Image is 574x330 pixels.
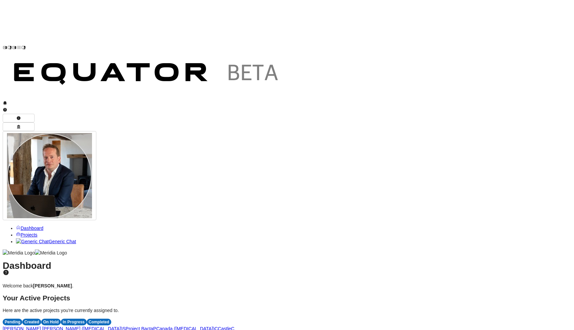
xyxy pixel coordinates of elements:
div: Pending [3,319,22,325]
img: Customer Logo [3,52,292,99]
h2: Your Active Projects [3,295,571,301]
span: Dashboard [21,226,44,231]
p: Here are the active projects you're currently assigned to. [3,307,571,314]
div: On Hold [41,319,61,325]
a: Projects [16,232,38,238]
strong: [PERSON_NAME] [33,283,72,288]
img: Meridia Logo [3,249,35,256]
img: Meridia Logo [35,249,67,256]
a: Generic ChatGeneric Chat [16,239,76,244]
div: Created [22,319,41,325]
img: Generic Chat [16,238,48,245]
h1: Dashboard [3,262,571,276]
img: Profile Icon [7,133,92,218]
p: Welcome back . [3,282,571,289]
div: In Progress [61,319,87,325]
img: Customer Logo [26,3,315,50]
div: Completed [87,319,111,325]
span: Generic Chat [48,239,76,244]
a: Dashboard [16,226,44,231]
span: Projects [21,232,38,238]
